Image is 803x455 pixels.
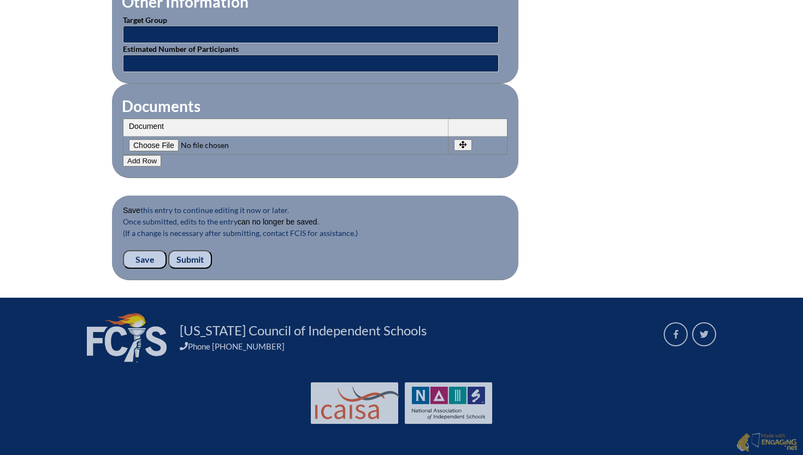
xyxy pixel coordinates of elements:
[123,206,140,215] b: Save
[315,387,399,419] img: Int'l Council Advancing Independent School Accreditation logo
[412,387,485,419] img: NAIS Logo
[123,204,507,216] p: this entry to continue editing it now or later.
[761,439,798,452] img: Engaging - Bring it online
[736,433,750,452] img: Engaging - Bring it online
[175,322,431,339] a: [US_STATE] Council of Independent Schools
[121,97,202,115] legend: Documents
[123,119,448,137] th: Document
[87,313,167,362] img: FCIS_logo_white
[168,250,212,269] input: Submit
[123,155,161,167] button: Add Row
[238,217,317,226] b: can no longer be saved
[123,15,167,25] label: Target Group
[123,44,239,54] label: Estimated Number of Participants
[761,433,798,453] p: Made with
[180,341,651,351] div: Phone [PHONE_NUMBER]
[751,433,763,448] img: Engaging - Bring it online
[123,250,167,269] input: Save
[123,216,507,250] p: Once submitted, edits to the entry . (If a change is necessary after submitting, contact FCIS for...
